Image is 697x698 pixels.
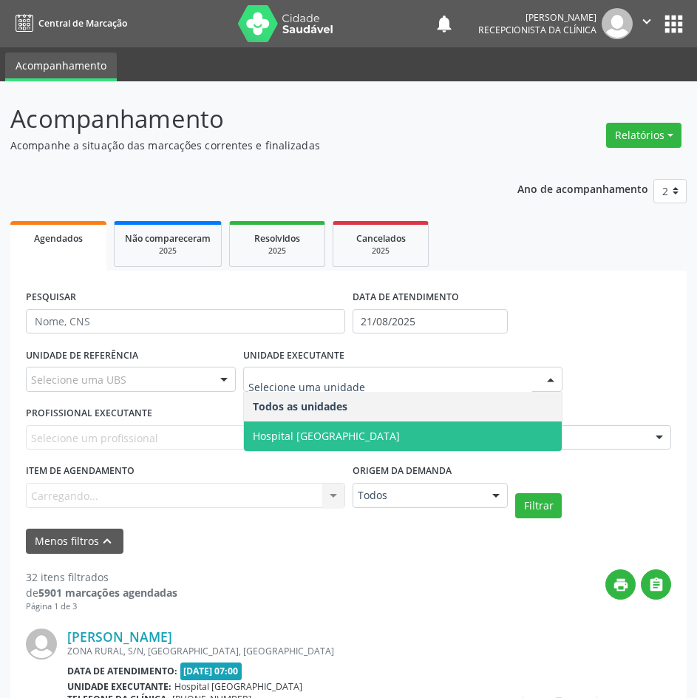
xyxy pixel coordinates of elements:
span: Cancelados [356,232,406,245]
button: notifications [434,13,455,34]
span: Hospital [GEOGRAPHIC_DATA] [174,680,302,693]
input: Selecione um intervalo [353,309,509,334]
label: Origem da demanda [353,460,452,483]
b: Unidade executante: [67,680,171,693]
div: 2025 [344,245,418,257]
span: Selecione uma UBS [31,372,126,387]
p: Acompanhe a situação das marcações correntes e finalizadas [10,138,484,153]
i: print [613,577,629,593]
span: Hospital [GEOGRAPHIC_DATA] [253,429,400,443]
button: Relatórios [606,123,681,148]
label: UNIDADE EXECUTANTE [243,344,344,367]
input: Nome, CNS [26,309,345,334]
span: Central de Marcação [38,17,127,30]
button:  [641,569,671,600]
i: keyboard_arrow_up [99,533,115,549]
i:  [639,13,655,30]
span: Não compareceram [125,232,211,245]
i:  [648,577,664,593]
div: 32 itens filtrados [26,569,177,585]
span: [DATE] 07:00 [180,663,242,680]
b: Data de atendimento: [67,665,177,677]
div: de [26,585,177,600]
a: [PERSON_NAME] [67,628,172,645]
strong: 5901 marcações agendadas [38,586,177,600]
label: PESQUISAR [26,286,76,309]
label: DATA DE ATENDIMENTO [353,286,459,309]
div: ZONA RURAL, S/N, [GEOGRAPHIC_DATA], [GEOGRAPHIC_DATA] [67,645,449,657]
button: Filtrar [515,493,562,518]
a: Acompanhamento [5,52,117,81]
span: Todos as unidades [253,399,347,413]
p: Acompanhamento [10,101,484,138]
button:  [633,8,661,39]
div: 2025 [125,245,211,257]
a: Central de Marcação [10,11,127,35]
span: Resolvidos [254,232,300,245]
button: print [605,569,636,600]
span: Todos [358,488,478,503]
span: Agendados [34,232,83,245]
label: PROFISSIONAL EXECUTANTE [26,402,152,425]
input: Selecione uma unidade [248,372,532,401]
img: img [602,8,633,39]
div: [PERSON_NAME] [478,11,596,24]
div: 2025 [240,245,314,257]
label: Item de agendamento [26,460,135,483]
button: Menos filtroskeyboard_arrow_up [26,529,123,555]
label: UNIDADE DE REFERÊNCIA [26,344,138,367]
button: apps [661,11,687,37]
img: img [26,628,57,660]
div: Página 1 de 3 [26,600,177,613]
p: Ano de acompanhamento [517,179,648,197]
span: Recepcionista da clínica [478,24,596,36]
